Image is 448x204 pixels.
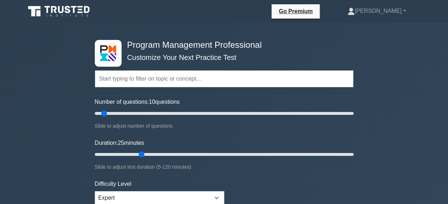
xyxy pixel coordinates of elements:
div: Slide to adjust number of questions [95,122,354,130]
h4: Program Management Professional [124,40,319,50]
span: 25 [118,140,124,146]
a: [PERSON_NAME] [330,4,423,18]
a: Go Premium [274,7,317,16]
label: Difficulty Level [95,180,132,188]
span: 10 [149,99,155,105]
div: Slide to adjust test duration (5-120 minutes) [95,163,354,171]
input: Start typing to filter on topic or concept... [95,70,354,87]
label: Number of questions: questions [95,98,180,106]
label: Duration: minutes [95,139,144,147]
